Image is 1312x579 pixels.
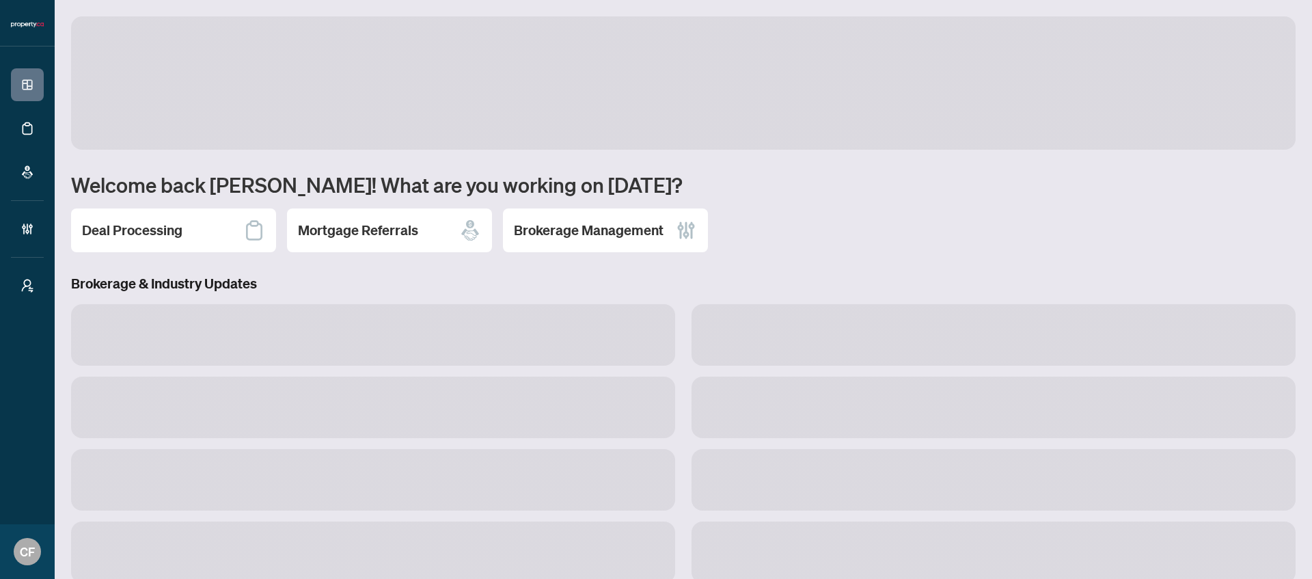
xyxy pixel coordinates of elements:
h2: Brokerage Management [514,221,664,240]
h3: Brokerage & Industry Updates [71,274,1296,293]
h2: Deal Processing [82,221,182,240]
h2: Mortgage Referrals [298,221,418,240]
img: logo [11,21,44,29]
span: user-switch [20,279,34,293]
h1: Welcome back [PERSON_NAME]! What are you working on [DATE]? [71,172,1296,198]
span: CF [20,542,35,561]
